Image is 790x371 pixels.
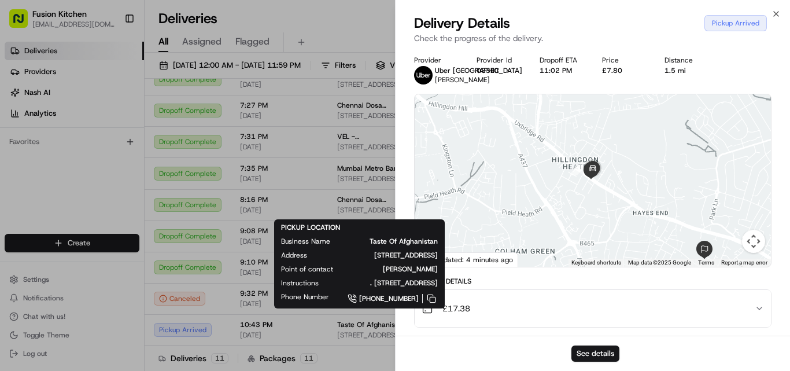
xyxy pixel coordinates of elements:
[30,75,191,87] input: Clear
[628,259,691,266] span: Map data ©2025 Google
[414,32,771,44] p: Check the progress of the delivery.
[349,237,438,246] span: Taste Of Afghanistan
[23,211,32,221] img: 1736555255976-a54dd68f-1ca7-489b-9aae-adbdc363a1c4
[435,75,490,85] span: [PERSON_NAME]
[109,259,186,270] span: API Documentation
[12,200,30,218] img: Klarizel Pensader
[7,254,93,275] a: 📗Knowledge Base
[135,179,190,189] span: 10 minutes ago
[12,168,30,187] img: Dianne Alexi Soriano
[415,290,771,327] button: £17.38
[571,259,621,267] button: Keyboard shortcuts
[93,254,190,275] a: 💻API Documentation
[698,259,714,266] a: Terms (opens in new tab)
[540,56,584,65] div: Dropoff ETA
[36,211,95,220] span: Klarizel Pensader
[414,66,433,85] img: uber-new-logo.jpeg
[36,179,127,189] span: [PERSON_NAME] [PERSON_NAME]
[477,56,520,65] div: Provider Id
[414,277,771,286] div: Package Details
[665,66,708,75] div: 1.5 mi
[281,265,333,274] span: Point of contact
[12,46,211,65] p: Welcome 👋
[52,111,190,122] div: Start new chat
[12,260,21,269] div: 📗
[414,56,458,65] div: Provider
[281,223,340,232] span: PICKUP LOCATION
[477,66,499,75] button: 033E0
[602,56,646,65] div: Price
[98,260,107,269] div: 💻
[12,12,35,35] img: Nash
[129,179,133,189] span: •
[197,114,211,128] button: Start new chat
[24,111,45,131] img: 1732323095091-59ea418b-cfe3-43c8-9ae0-d0d06d6fd42c
[281,278,319,288] span: Instructions
[348,292,438,305] a: [PHONE_NUMBER]
[104,211,128,220] span: [DATE]
[665,56,708,65] div: Distance
[115,285,140,294] span: Pylon
[742,230,765,253] button: Map camera controls
[52,122,159,131] div: We're available if you need us!
[540,66,584,75] div: 11:02 PM
[602,66,646,75] div: £7.80
[414,14,510,32] span: Delivery Details
[98,211,102,220] span: •
[23,180,32,189] img: 1736555255976-a54dd68f-1ca7-489b-9aae-adbdc363a1c4
[571,346,619,362] button: See details
[179,148,211,162] button: See all
[281,237,330,246] span: Business Name
[23,259,88,270] span: Knowledge Base
[435,66,522,75] span: Uber [GEOGRAPHIC_DATA]
[570,163,583,175] div: 1
[414,335,771,344] div: Location Details
[326,251,438,260] span: [STREET_ADDRESS]
[281,251,307,260] span: Address
[12,111,32,131] img: 1736555255976-a54dd68f-1ca7-489b-9aae-adbdc363a1c4
[415,252,518,267] div: Last Updated: 4 minutes ago
[721,259,767,266] a: Report a map error
[359,294,419,303] span: [PHONE_NUMBER]
[281,292,329,302] span: Phone Number
[337,278,438,288] span: . [STREET_ADDRESS]
[442,303,470,314] span: £17.38
[352,265,438,274] span: [PERSON_NAME]
[82,285,140,294] a: Powered byPylon
[12,150,77,160] div: Past conversations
